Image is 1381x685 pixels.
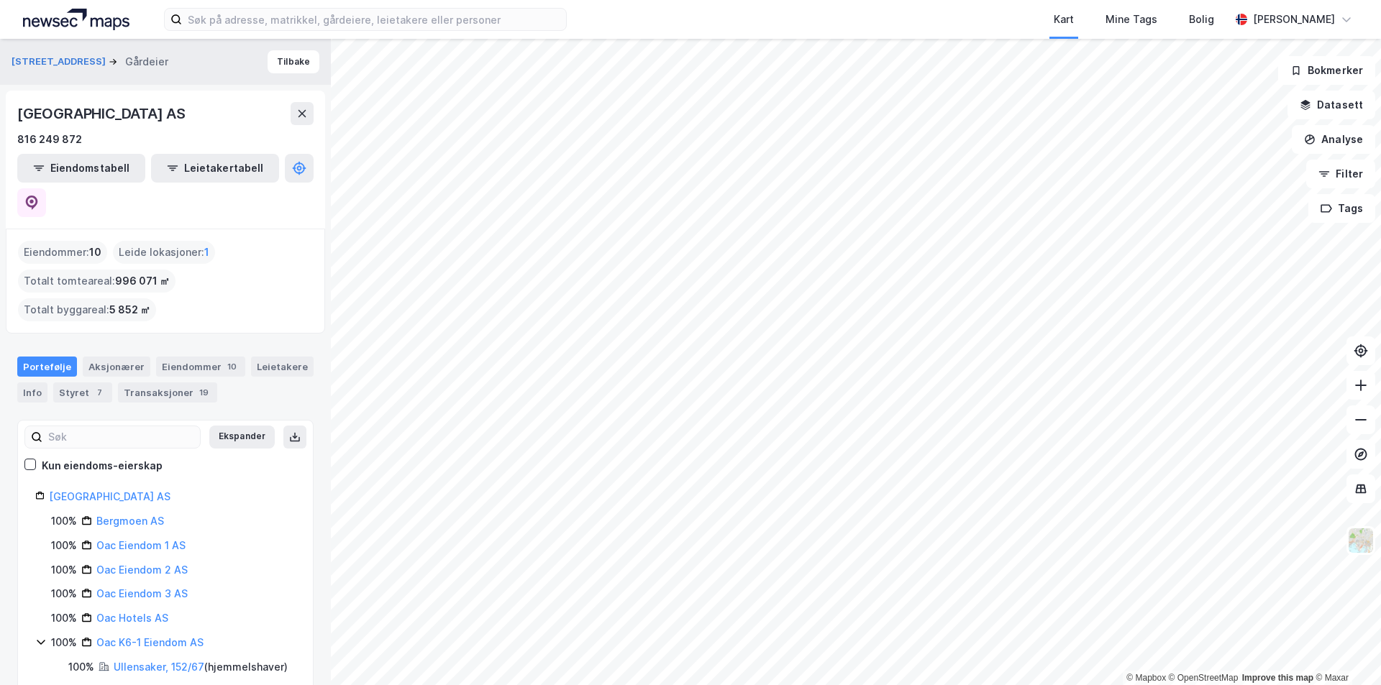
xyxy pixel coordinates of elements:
[49,490,170,502] a: [GEOGRAPHIC_DATA] AS
[114,658,288,676] div: ( hjemmelshaver )
[1054,11,1074,28] div: Kart
[96,612,168,624] a: Oac Hotels AS
[182,9,566,30] input: Søk på adresse, matrikkel, gårdeiere, leietakere eller personer
[115,272,170,290] span: 996 071 ㎡
[196,385,211,400] div: 19
[209,426,275,449] button: Ekspander
[151,154,279,183] button: Leietakertabell
[1292,125,1375,154] button: Analyse
[17,102,188,125] div: [GEOGRAPHIC_DATA] AS
[18,298,156,321] div: Totalt byggareal :
[17,131,82,148] div: 816 249 872
[109,301,150,318] span: 5 852 ㎡
[204,244,209,261] span: 1
[1126,673,1166,683] a: Mapbox
[1306,160,1375,188] button: Filter
[156,357,245,377] div: Eiendommer
[125,53,168,70] div: Gårdeier
[1189,11,1214,28] div: Bolig
[1287,91,1375,119] button: Datasett
[96,587,188,599] a: Oac Eiendom 3 AS
[17,357,77,377] div: Portefølje
[96,539,186,551] a: Oac Eiendom 1 AS
[51,610,77,627] div: 100%
[1309,616,1381,685] iframe: Chat Widget
[1106,11,1157,28] div: Mine Tags
[51,585,77,602] div: 100%
[51,634,77,651] div: 100%
[1308,194,1375,223] button: Tags
[18,270,176,293] div: Totalt tomteareal :
[113,241,215,264] div: Leide lokasjoner :
[118,382,217,403] div: Transaksjoner
[1347,527,1375,554] img: Z
[17,382,47,403] div: Info
[1242,673,1313,683] a: Improve this map
[51,561,77,579] div: 100%
[1278,56,1375,85] button: Bokmerker
[23,9,129,30] img: logo.a4113a55bc3d86da70a041830d287a7e.svg
[1253,11,1335,28] div: [PERSON_NAME]
[96,564,188,576] a: Oac Eiendom 2 AS
[1169,673,1239,683] a: OpenStreetMap
[51,512,77,530] div: 100%
[83,357,150,377] div: Aksjonærer
[96,515,164,527] a: Bergmoen AS
[18,241,107,264] div: Eiendommer :
[114,661,204,673] a: Ullensaker, 152/67
[268,50,319,73] button: Tilbake
[42,426,200,448] input: Søk
[89,244,101,261] span: 10
[92,385,106,400] div: 7
[53,382,112,403] div: Styret
[51,537,77,554] div: 100%
[12,55,109,69] button: [STREET_ADDRESS]
[17,154,145,183] button: Eiendomstabell
[96,636,204,648] a: Oac K6-1 Eiendom AS
[68,658,94,676] div: 100%
[42,457,163,474] div: Kun eiendoms-eierskap
[251,357,314,377] div: Leietakere
[224,359,240,374] div: 10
